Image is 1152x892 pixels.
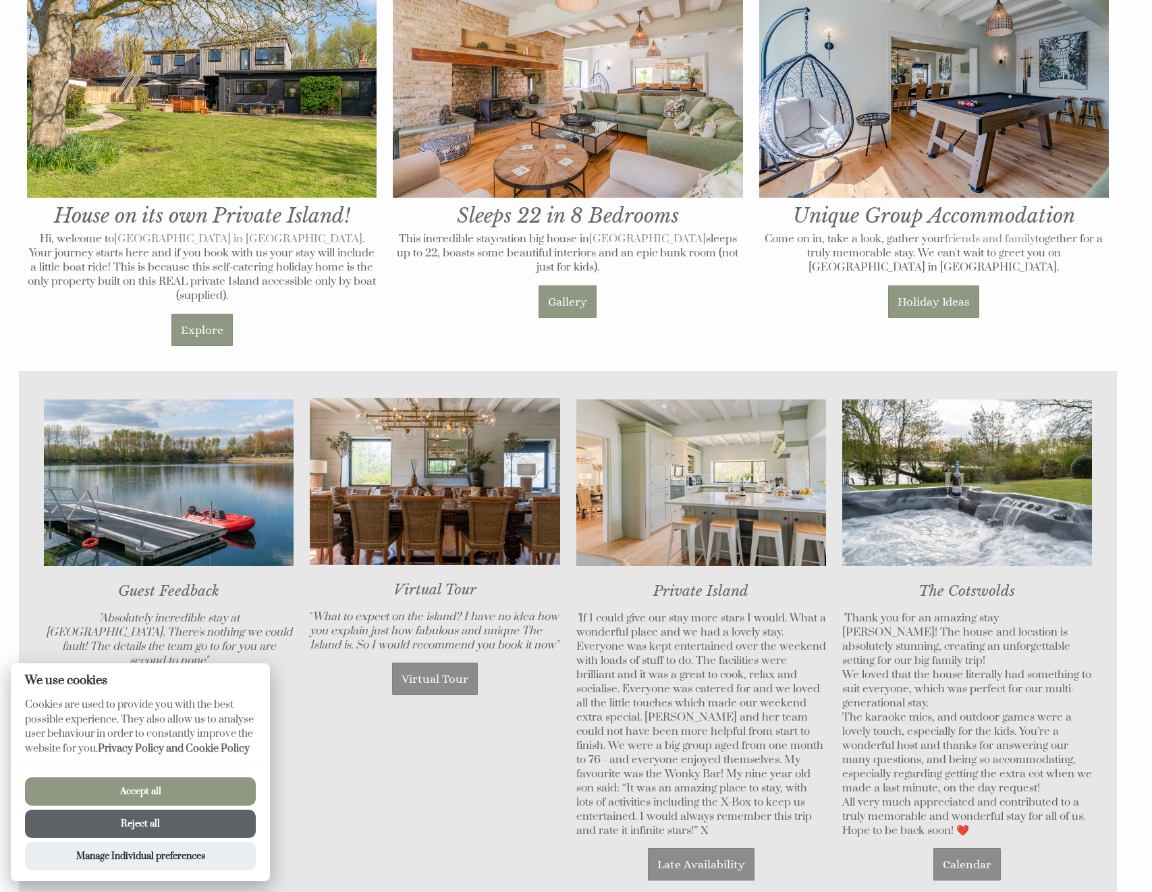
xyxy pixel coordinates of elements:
[11,674,270,687] h2: We use cookies
[842,611,845,625] em: "
[25,777,256,806] button: Accept all
[589,232,706,246] a: [GEOGRAPHIC_DATA]
[46,611,292,668] em: "Absolutely incredible stay at [GEOGRAPHIC_DATA]. There's nothing we could fault! The details the...
[25,842,256,870] button: Manage Individual preferences
[576,611,579,625] em: "
[933,848,1001,881] a: Calendar
[310,581,559,598] h2: Virtual Tour
[392,663,478,695] a: Virtual Tour
[842,611,1092,838] p: Thank you for an amazing stay [PERSON_NAME]! The house and location is absolutely stunning, creat...
[759,232,1109,275] p: Come on in, take a look, gather your together for a truly memorable stay. We can't wait to greet ...
[576,399,826,566] img: The Kitchen at The Island in Oxfordshire
[576,611,826,838] p: If I could give our stay more stars I would. What a wonderful place and we had a lovely stay. Eve...
[25,810,256,838] button: Reject all
[310,398,559,565] img: Large dining table for 14 guests
[171,314,233,346] a: Explore
[44,399,294,566] img: The Jetty at The Island in Oxfordshire
[539,285,597,318] a: Gallery
[27,232,377,303] p: Hi, welcome to . Your journey starts here and if you book with us your stay will include a little...
[648,848,755,881] a: Late Availability
[11,698,270,766] p: Cookies are used to provide you with the best possible experience. They also allow us to analyse ...
[393,232,742,275] p: This incredible staycation big house in sleeps up to 22, boasts some beautiful interiors and an e...
[842,399,1092,566] img: Hot tub at The Island in Oxfordshire
[576,582,826,600] h2: Private Island
[842,582,1092,600] h2: The Cotswolds
[98,742,250,755] a: Privacy Policy and Cookie Policy
[310,610,559,652] em: What to expect on the island? I have no idea how you explain just how fabulous and unique The Isl...
[114,232,362,246] a: [GEOGRAPHIC_DATA] in [GEOGRAPHIC_DATA]
[945,232,1035,246] a: friends and family
[310,610,559,652] p: "
[44,582,294,600] h2: Guest Feedback
[888,285,979,318] a: Holiday Ideas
